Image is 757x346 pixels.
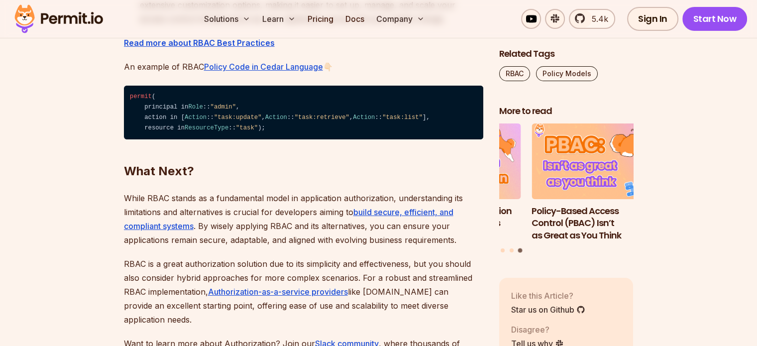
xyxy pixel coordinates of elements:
p: An example of RBAC 👇🏻 [124,60,483,74]
h2: Related Tags [499,48,634,60]
span: Action [185,114,207,121]
img: Implementing Authentication and Authorization in Next.js [387,123,521,199]
span: "admin" [210,104,235,111]
span: "task:retrieve" [295,114,349,121]
span: Action [353,114,375,121]
button: Company [372,9,429,29]
button: Go to slide 1 [501,248,505,252]
a: Policy Code in Cedar Language [204,62,323,72]
span: permit [130,93,152,100]
button: Learn [258,9,300,29]
h2: More to read [499,105,634,117]
a: 5.4k [569,9,615,29]
a: Policy-Based Access Control (PBAC) Isn’t as Great as You ThinkPolicy-Based Access Control (PBAC) ... [532,123,666,242]
button: Solutions [200,9,254,29]
a: Policy Models [536,66,598,81]
a: Docs [341,9,368,29]
h3: Policy-Based Access Control (PBAC) Isn’t as Great as You Think [532,205,666,241]
span: "task:list" [382,114,423,121]
li: 2 of 3 [387,123,521,242]
span: 5.4k [586,13,608,25]
span: Role [188,104,203,111]
li: 3 of 3 [532,123,666,242]
img: Permit logo [10,2,108,36]
h3: Implementing Authentication and Authorization in Next.js [387,205,521,230]
p: While RBAC stands as a fundamental model in application authorization, understanding its limitati... [124,191,483,247]
p: RBAC is a great authorization solution due to its simplicity and effectiveness, but you should al... [124,257,483,327]
a: Star us on Github [511,303,585,315]
a: Pricing [304,9,337,29]
img: Policy-Based Access Control (PBAC) Isn’t as Great as You Think [532,123,666,199]
p: Like this Article? [511,289,585,301]
span: "task:update" [214,114,262,121]
span: "task" [236,124,258,131]
strong: What Next? [124,164,194,178]
button: Go to slide 2 [510,248,514,252]
a: Start Now [682,7,748,31]
span: Action [265,114,287,121]
a: Sign In [627,7,678,31]
code: ( principal in :: , action in [ :: , :: , :: ], resource in :: ); [124,86,483,140]
a: Read more about RBAC Best Practices [124,38,275,48]
a: RBAC [499,66,530,81]
button: Go to slide 3 [518,248,523,252]
div: Posts [499,123,634,254]
p: Disagree? [511,323,564,335]
span: ResourceType [185,124,228,131]
a: Authorization-as-a-service providers [208,287,348,297]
